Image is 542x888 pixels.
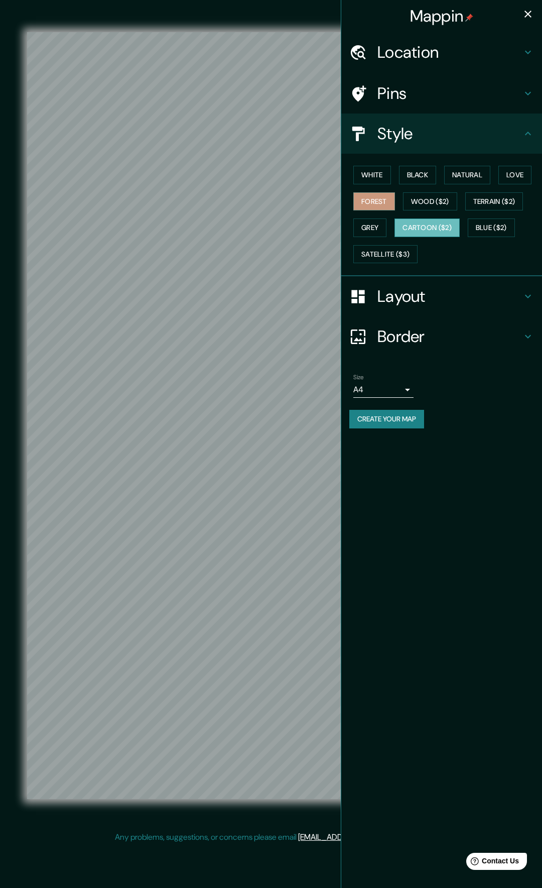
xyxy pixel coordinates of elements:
[341,73,542,114] div: Pins
[341,114,542,154] div: Style
[349,410,424,428] button: Create your map
[377,286,522,306] h4: Layout
[498,166,531,184] button: Love
[444,166,490,184] button: Natural
[453,849,531,877] iframe: Help widget launcher
[353,218,386,237] button: Grey
[468,218,515,237] button: Blue ($2)
[341,276,542,316] div: Layout
[353,245,418,264] button: Satellite ($3)
[465,192,523,211] button: Terrain ($2)
[377,124,522,144] h4: Style
[394,218,460,237] button: Cartoon ($2)
[298,832,422,842] a: [EMAIL_ADDRESS][DOMAIN_NAME]
[27,32,515,799] canvas: Map
[353,192,395,211] button: Forest
[377,42,522,62] h4: Location
[399,166,437,184] button: Black
[115,831,424,843] p: Any problems, suggestions, or concerns please email .
[410,6,474,26] h4: Mappin
[377,83,522,103] h4: Pins
[341,32,542,72] div: Location
[353,382,414,398] div: A4
[353,373,364,382] label: Size
[353,166,391,184] button: White
[377,326,522,347] h4: Border
[341,316,542,357] div: Border
[465,14,473,22] img: pin-icon.png
[403,192,457,211] button: Wood ($2)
